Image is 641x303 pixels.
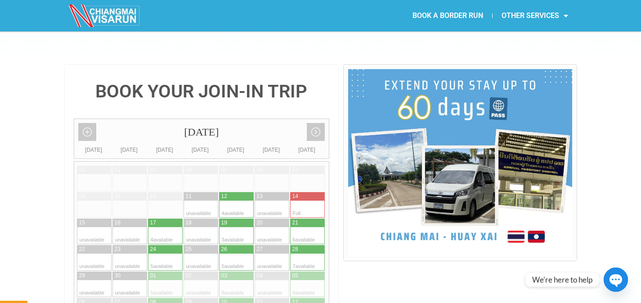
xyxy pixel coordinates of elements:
div: 15 [79,219,85,227]
div: 14 [292,193,298,200]
div: 13 [257,193,263,200]
div: [DATE] [289,145,325,154]
div: 24 [150,246,156,253]
h4: BOOK YOUR JOIN-IN TRIP [74,83,330,101]
div: 29 [79,272,85,280]
a: OTHER SERVICES [493,5,577,26]
div: 26 [221,246,227,253]
div: [DATE] [254,145,289,154]
div: 01 [79,166,85,174]
div: 05 [221,166,227,174]
div: 06 [257,166,263,174]
div: 02 [115,166,121,174]
div: 23 [115,246,121,253]
div: 22 [79,246,85,253]
div: 10 [150,193,156,200]
div: 20 [257,219,263,227]
div: [DATE] [112,145,147,154]
div: [DATE] [74,119,329,145]
div: 18 [186,219,192,227]
div: 11 [186,193,192,200]
div: 17 [150,219,156,227]
div: 07 [292,166,298,174]
div: 27 [257,246,263,253]
div: 09 [115,193,121,200]
div: [DATE] [147,145,183,154]
div: 16 [115,219,121,227]
div: 05 [292,272,298,280]
div: [DATE] [183,145,218,154]
div: 02 [186,272,192,280]
div: 03 [150,166,156,174]
nav: Menu [321,5,577,26]
div: [DATE] [76,145,112,154]
div: [DATE] [218,145,254,154]
div: 08 [79,193,85,200]
div: 19 [221,219,227,227]
div: 04 [257,272,263,280]
div: 03 [221,272,227,280]
div: 28 [292,246,298,253]
div: 21 [292,219,298,227]
div: 04 [186,166,192,174]
div: 30 [115,272,121,280]
div: 25 [186,246,192,253]
a: BOOK A BORDER RUN [403,5,492,26]
div: 12 [221,193,227,200]
div: 01 [150,272,156,280]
